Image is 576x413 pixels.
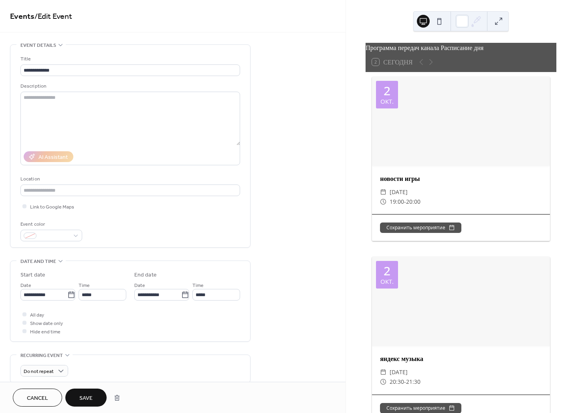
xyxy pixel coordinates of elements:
[390,197,404,206] span: 19:00
[20,351,63,360] span: Recurring event
[20,281,31,290] span: Date
[390,367,408,377] span: [DATE]
[192,281,204,290] span: Time
[30,311,44,319] span: All day
[20,257,56,266] span: Date and time
[20,41,56,50] span: Event details
[372,174,550,183] div: новости игры
[79,281,90,290] span: Time
[20,55,238,63] div: Title
[380,279,394,285] div: окт.
[390,187,408,197] span: [DATE]
[390,377,404,387] span: 20:30
[27,394,48,403] span: Cancel
[10,9,34,24] a: Events
[20,220,81,229] div: Event color
[134,281,145,290] span: Date
[380,223,461,233] button: Сохранить мероприятие
[406,377,420,387] span: 21:30
[24,367,54,376] span: Do not repeat
[384,85,390,97] div: 2
[380,98,394,104] div: окт.
[380,367,386,377] div: ​
[380,377,386,387] div: ​
[20,82,238,90] div: Description
[134,271,157,279] div: End date
[380,197,386,206] div: ​
[366,43,556,52] div: Программа передач канала Расписание дня
[65,389,107,407] button: Save
[20,271,45,279] div: Start date
[30,328,61,336] span: Hide end time
[406,197,420,206] span: 20:00
[30,319,63,328] span: Show date only
[372,354,550,363] div: яндекс музыка
[20,175,238,183] div: Location
[30,203,74,211] span: Link to Google Maps
[384,265,390,277] div: 2
[79,394,93,403] span: Save
[404,377,406,387] span: -
[404,197,406,206] span: -
[13,389,62,407] button: Cancel
[34,9,72,24] span: / Edit Event
[380,187,386,197] div: ​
